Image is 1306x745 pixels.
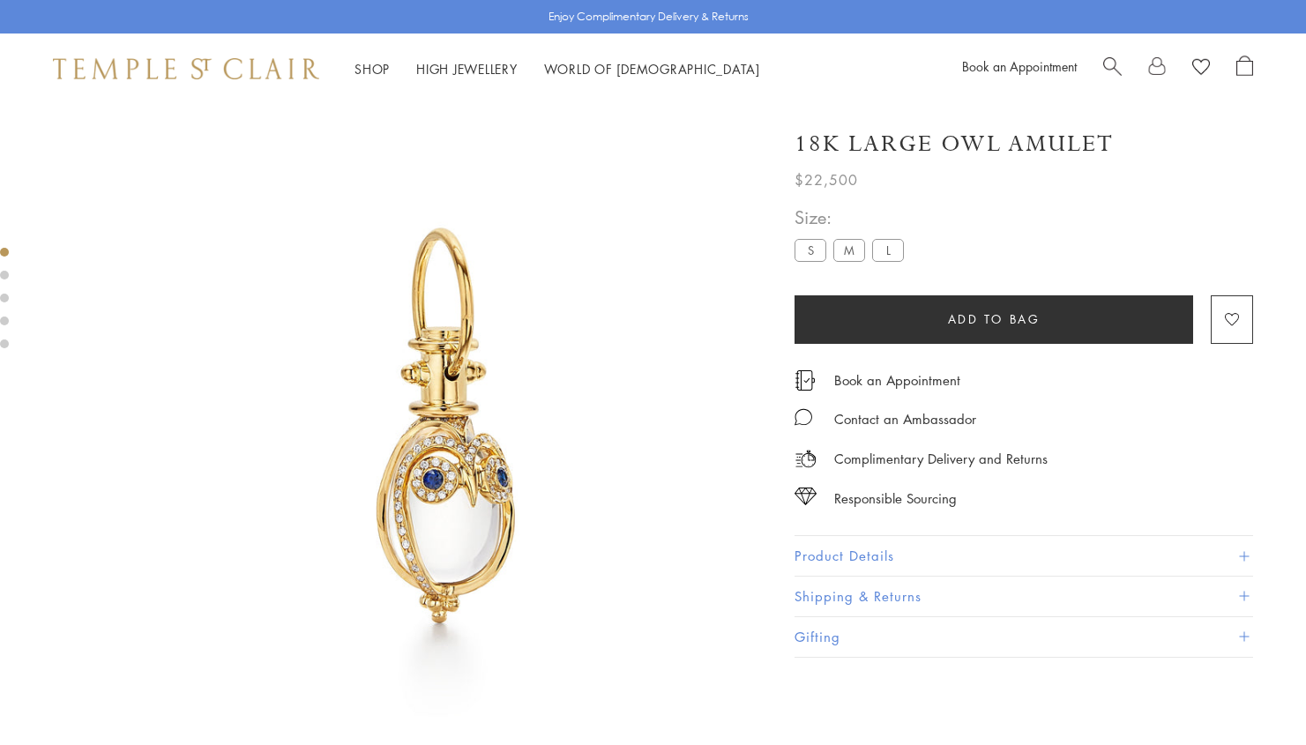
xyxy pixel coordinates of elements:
[795,168,858,191] span: $22,500
[416,60,518,78] a: High JewelleryHigh Jewellery
[795,129,1114,160] h1: 18K Large Owl Amulet
[872,239,904,261] label: L
[795,577,1253,616] button: Shipping & Returns
[795,239,826,261] label: S
[544,60,760,78] a: World of [DEMOGRAPHIC_DATA]World of [DEMOGRAPHIC_DATA]
[795,448,817,470] img: icon_delivery.svg
[354,60,390,78] a: ShopShop
[795,408,812,426] img: MessageIcon-01_2.svg
[834,408,976,430] div: Contact an Ambassador
[962,57,1077,75] a: Book an Appointment
[795,488,817,505] img: icon_sourcing.svg
[795,536,1253,576] button: Product Details
[1236,56,1253,82] a: Open Shopping Bag
[948,309,1041,329] span: Add to bag
[795,203,911,232] span: Size:
[834,488,957,510] div: Responsible Sourcing
[53,58,319,79] img: Temple St. Clair
[549,8,749,26] p: Enjoy Complimentary Delivery & Returns
[795,295,1193,344] button: Add to bag
[1103,56,1122,82] a: Search
[834,370,960,390] a: Book an Appointment
[834,448,1048,470] p: Complimentary Delivery and Returns
[833,239,865,261] label: M
[354,58,760,80] nav: Main navigation
[795,617,1253,657] button: Gifting
[795,370,816,391] img: icon_appointment.svg
[1192,56,1210,82] a: View Wishlist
